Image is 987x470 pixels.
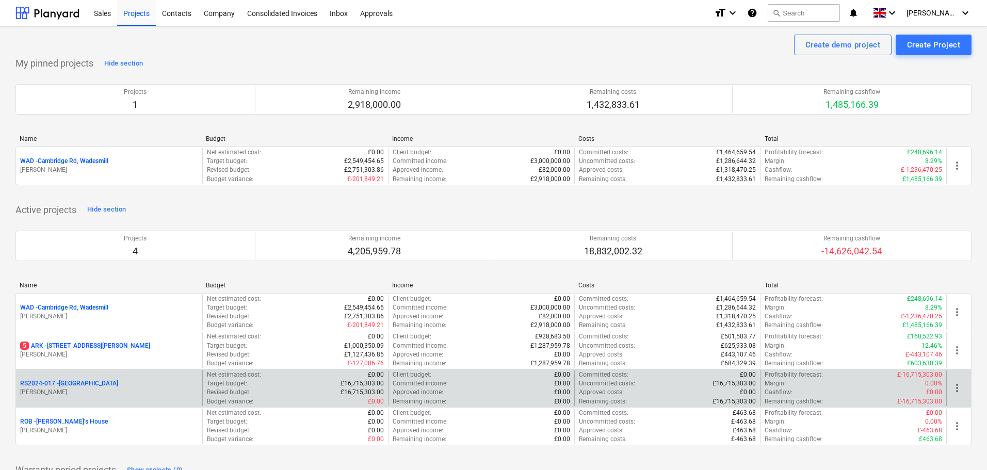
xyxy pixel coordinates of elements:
p: Client budget : [393,370,431,379]
p: 1,432,833.61 [587,99,640,111]
div: Hide section [104,58,143,70]
p: 2,918,000.00 [348,99,401,111]
p: RS2024-017 - [GEOGRAPHIC_DATA] [20,379,118,388]
p: 1 [124,99,147,111]
p: Remaining costs : [579,175,627,184]
p: Budget variance : [207,321,253,330]
div: 5ARK -[STREET_ADDRESS][PERSON_NAME][PERSON_NAME] [20,342,198,359]
p: £82,000.00 [539,312,570,321]
p: £0.00 [368,332,384,341]
button: Create demo project [794,35,892,55]
p: £-201,849.21 [347,175,384,184]
p: £1,127,436.85 [344,350,384,359]
p: £684,329.39 [721,359,756,368]
p: £1,286,644.32 [716,157,756,166]
p: £0.00 [554,426,570,435]
p: £-127,086.76 [347,359,384,368]
div: Name [20,282,198,289]
p: £1,432,833.61 [716,321,756,330]
p: £1,464,659.54 [716,295,756,303]
span: 5 [20,342,29,350]
p: WAD - Cambridge Rd, Wadesmill [20,303,108,312]
p: Revised budget : [207,388,251,397]
p: £82,000.00 [539,166,570,174]
p: Remaining cashflow : [765,397,823,406]
p: £-463.68 [731,417,756,426]
p: Remaining cashflow : [765,321,823,330]
p: Client budget : [393,332,431,341]
p: Approved income : [393,350,443,359]
p: £928,683.50 [535,332,570,341]
p: Remaining income [348,234,401,243]
p: Target budget : [207,379,247,388]
p: Client budget : [393,148,431,157]
p: £0.00 [368,295,384,303]
div: Costs [578,282,756,289]
p: Remaining income : [393,321,446,330]
p: 4,205,959.78 [348,245,401,257]
div: Budget [206,135,384,142]
p: 8.29% [925,303,942,312]
p: Remaining cashflow [821,234,882,243]
span: search [772,9,781,17]
p: Budget variance : [207,435,253,444]
p: Budget variance : [207,397,253,406]
p: Target budget : [207,303,247,312]
p: £1,286,644.32 [716,303,756,312]
p: £0.00 [554,295,570,303]
p: Uncommitted costs : [579,303,635,312]
p: [PERSON_NAME] [20,166,198,174]
p: Committed income : [393,342,448,350]
p: £0.00 [554,397,570,406]
p: Margin : [765,303,786,312]
p: Remaining cashflow [823,88,880,96]
p: Remaining costs : [579,321,627,330]
p: Committed income : [393,417,448,426]
span: more_vert [951,344,963,356]
button: Hide section [85,202,128,218]
p: £2,549,454.65 [344,303,384,312]
div: ROB -[PERSON_NAME]'s House[PERSON_NAME] [20,417,198,435]
p: £-16,715,303.00 [897,397,942,406]
p: Net estimated cost : [207,148,261,157]
button: Hide section [102,55,145,72]
div: Budget [206,282,384,289]
p: 0.00% [925,379,942,388]
p: Profitability forecast : [765,332,823,341]
p: Margin : [765,417,786,426]
button: Search [768,4,840,22]
p: Target budget : [207,342,247,350]
p: Remaining costs [584,234,642,243]
p: £1,432,833.61 [716,175,756,184]
p: Revised budget : [207,166,251,174]
span: more_vert [951,420,963,432]
p: £463.68 [733,426,756,435]
p: WAD - Cambridge Rd, Wadesmill [20,157,108,166]
p: £0.00 [554,379,570,388]
p: 4 [124,245,147,257]
p: Margin : [765,379,786,388]
p: Uncommitted costs : [579,157,635,166]
p: Approved costs : [579,350,624,359]
p: £2,751,303.86 [344,166,384,174]
p: Remaining cashflow : [765,435,823,444]
p: Remaining costs [587,88,640,96]
p: 12.46% [921,342,942,350]
p: £248,696.14 [907,295,942,303]
p: Target budget : [207,157,247,166]
p: Uncommitted costs : [579,342,635,350]
p: Uncommitted costs : [579,379,635,388]
p: Approved income : [393,166,443,174]
p: £-1,236,470.25 [901,312,942,321]
p: £0.00 [740,370,756,379]
p: £0.00 [926,409,942,417]
p: Net estimated cost : [207,370,261,379]
p: £625,933.08 [721,342,756,350]
p: £-201,849.21 [347,321,384,330]
i: Knowledge base [747,7,757,19]
button: Create Project [896,35,972,55]
p: Remaining income : [393,175,446,184]
div: Create Project [907,38,960,52]
p: Committed costs : [579,295,628,303]
p: 18,832,002.32 [584,245,642,257]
